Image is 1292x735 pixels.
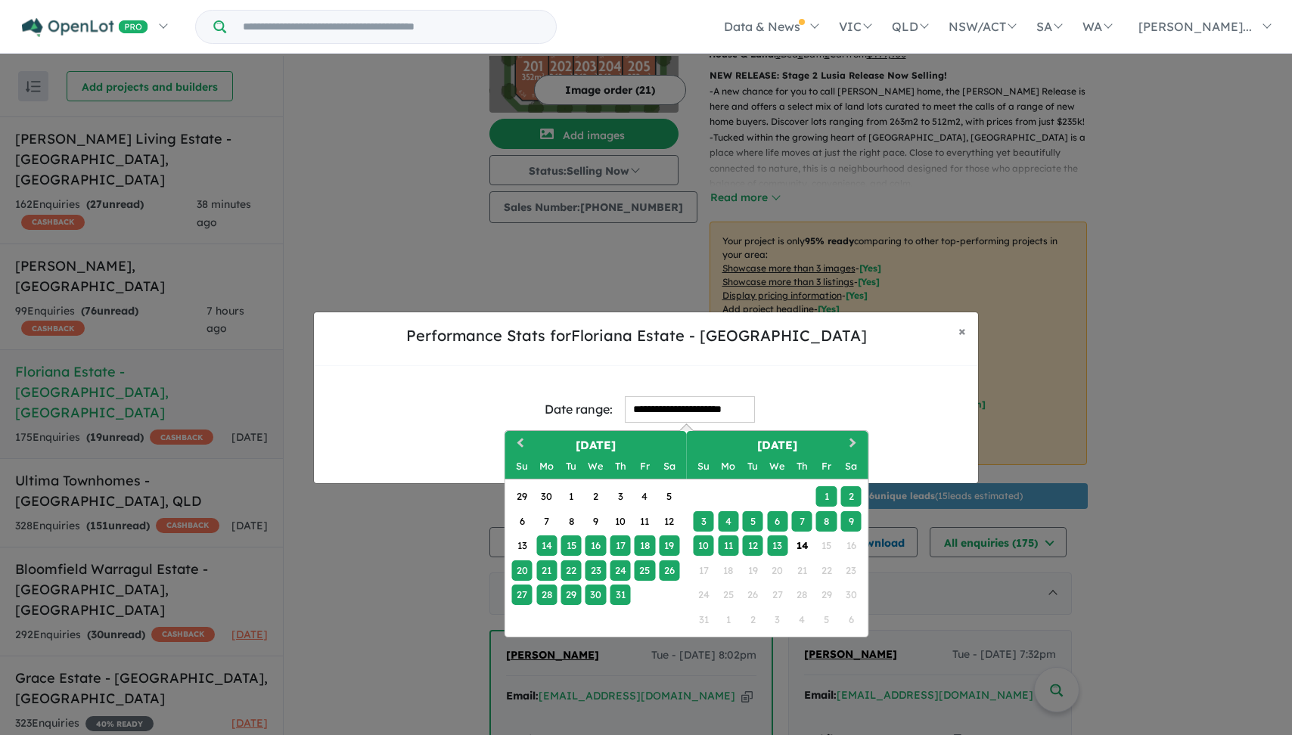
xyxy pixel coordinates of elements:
[610,585,630,605] div: Choose Thursday, July 31st, 2025
[635,486,655,507] div: Choose Friday, July 4th, 2025
[743,456,763,476] div: Tuesday
[743,609,763,630] div: Not available Tuesday, September 2nd, 2025
[840,456,861,476] div: Saturday
[816,535,837,556] div: Not available Friday, August 15th, 2025
[1138,19,1252,34] span: [PERSON_NAME]...
[22,18,148,37] img: Openlot PRO Logo White
[791,585,812,605] div: Not available Thursday, August 28th, 2025
[512,535,533,556] div: Choose Sunday, July 13th, 2025
[767,585,787,605] div: Not available Wednesday, August 27th, 2025
[505,437,687,454] h2: [DATE]
[791,456,812,476] div: Thursday
[610,535,630,556] div: Choose Thursday, July 17th, 2025
[767,609,787,630] div: Not available Wednesday, September 3rd, 2025
[610,456,630,476] div: Thursday
[536,560,557,581] div: Choose Monday, July 21st, 2025
[694,535,714,556] div: Choose Sunday, August 10th, 2025
[536,585,557,605] div: Choose Monday, July 28th, 2025
[659,486,679,507] div: Choose Saturday, July 5th, 2025
[791,609,812,630] div: Not available Thursday, September 4th, 2025
[840,535,861,556] div: Not available Saturday, August 16th, 2025
[635,535,655,556] div: Choose Friday, July 18th, 2025
[561,535,581,556] div: Choose Tuesday, July 15th, 2025
[659,511,679,532] div: Choose Saturday, July 12th, 2025
[510,485,682,607] div: Month July, 2025
[694,511,714,532] div: Choose Sunday, August 3rd, 2025
[585,511,606,532] div: Choose Wednesday, July 9th, 2025
[743,560,763,581] div: Not available Tuesday, August 19th, 2025
[561,560,581,581] div: Choose Tuesday, July 22nd, 2025
[610,560,630,581] div: Choose Thursday, July 24th, 2025
[545,399,613,420] div: Date range:
[767,456,787,476] div: Wednesday
[816,511,837,532] div: Choose Friday, August 8th, 2025
[536,511,557,532] div: Choose Monday, July 7th, 2025
[816,456,837,476] div: Friday
[507,433,531,457] button: Previous Month
[659,560,679,581] div: Choose Saturday, July 26th, 2025
[767,535,787,556] div: Choose Wednesday, August 13th, 2025
[561,511,581,532] div: Choose Tuesday, July 8th, 2025
[585,486,606,507] div: Choose Wednesday, July 2nd, 2025
[718,535,738,556] div: Choose Monday, August 11th, 2025
[743,585,763,605] div: Not available Tuesday, August 26th, 2025
[512,585,533,605] div: Choose Sunday, July 27th, 2025
[536,535,557,556] div: Choose Monday, July 14th, 2025
[718,456,738,476] div: Monday
[840,511,861,532] div: Choose Saturday, August 9th, 2025
[561,585,581,605] div: Choose Tuesday, July 29th, 2025
[694,609,714,630] div: Not available Sunday, August 31st, 2025
[791,511,812,532] div: Choose Thursday, August 7th, 2025
[767,511,787,532] div: Choose Wednesday, August 6th, 2025
[718,585,738,605] div: Not available Monday, August 25th, 2025
[816,609,837,630] div: Not available Friday, September 5th, 2025
[843,433,867,457] button: Next Month
[687,437,868,454] h2: [DATE]
[718,609,738,630] div: Not available Monday, September 1st, 2025
[791,560,812,581] div: Not available Thursday, August 21st, 2025
[840,486,861,507] div: Choose Saturday, August 2nd, 2025
[536,456,557,476] div: Monday
[229,11,553,43] input: Try estate name, suburb, builder or developer
[718,560,738,581] div: Not available Monday, August 18th, 2025
[816,560,837,581] div: Not available Friday, August 22nd, 2025
[635,560,655,581] div: Choose Friday, July 25th, 2025
[326,324,946,347] h5: Performance Stats for Floriana Estate - [GEOGRAPHIC_DATA]
[561,486,581,507] div: Choose Tuesday, July 1st, 2025
[694,560,714,581] div: Not available Sunday, August 17th, 2025
[816,585,837,605] div: Not available Friday, August 29th, 2025
[635,456,655,476] div: Friday
[585,535,606,556] div: Choose Wednesday, July 16th, 2025
[840,609,861,630] div: Not available Saturday, September 6th, 2025
[659,535,679,556] div: Choose Saturday, July 19th, 2025
[536,486,557,507] div: Choose Monday, June 30th, 2025
[691,485,863,632] div: Month August, 2025
[512,560,533,581] div: Choose Sunday, July 20th, 2025
[585,456,606,476] div: Wednesday
[694,585,714,605] div: Not available Sunday, August 24th, 2025
[635,511,655,532] div: Choose Friday, July 11th, 2025
[694,456,714,476] div: Sunday
[718,511,738,532] div: Choose Monday, August 4th, 2025
[610,486,630,507] div: Choose Thursday, July 3rd, 2025
[610,511,630,532] div: Choose Thursday, July 10th, 2025
[767,560,787,581] div: Not available Wednesday, August 20th, 2025
[659,456,679,476] div: Saturday
[840,560,861,581] div: Not available Saturday, August 23rd, 2025
[585,585,606,605] div: Choose Wednesday, July 30th, 2025
[816,486,837,507] div: Choose Friday, August 1st, 2025
[791,535,812,556] div: Choose Thursday, August 14th, 2025
[505,430,869,637] div: Choose Date
[743,511,763,532] div: Choose Tuesday, August 5th, 2025
[958,322,966,340] span: ×
[561,456,581,476] div: Tuesday
[512,511,533,532] div: Choose Sunday, July 6th, 2025
[512,486,533,507] div: Choose Sunday, June 29th, 2025
[585,560,606,581] div: Choose Wednesday, July 23rd, 2025
[840,585,861,605] div: Not available Saturday, August 30th, 2025
[743,535,763,556] div: Choose Tuesday, August 12th, 2025
[512,456,533,476] div: Sunday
